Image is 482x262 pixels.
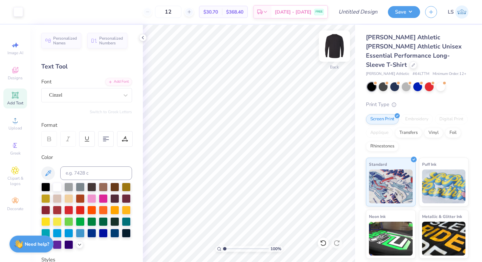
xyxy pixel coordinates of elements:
[422,161,436,168] span: Puff Ink
[366,128,393,138] div: Applique
[321,33,348,60] img: Back
[366,141,399,152] div: Rhinestones
[422,222,466,256] img: Metallic & Glitter Ink
[7,206,23,211] span: Decorate
[41,121,133,129] div: Format
[3,176,27,186] span: Clipart & logos
[413,71,429,77] span: # 64LTTM
[369,213,386,220] span: Neon Ink
[315,9,323,14] span: FREE
[10,150,21,156] span: Greek
[8,125,22,131] span: Upload
[395,128,422,138] div: Transfers
[445,128,461,138] div: Foil
[369,169,413,203] img: Standard
[53,36,77,45] span: Personalized Names
[333,5,383,19] input: Untitled Design
[424,128,443,138] div: Vinyl
[433,71,466,77] span: Minimum Order: 12 +
[155,6,181,18] input: – –
[8,75,23,81] span: Designs
[41,78,51,86] label: Font
[90,109,132,115] button: Switch to Greek Letters
[226,8,243,16] span: $368.40
[366,71,409,77] span: [PERSON_NAME] Athletic
[25,241,49,247] strong: Need help?
[455,5,468,19] img: Leah Smith
[366,33,462,69] span: [PERSON_NAME] Athletic [PERSON_NAME] Athletic Unisex Essential Performance Long-Sleeve T-Shirt
[401,114,433,124] div: Embroidery
[41,154,132,161] div: Color
[330,64,339,70] div: Back
[366,114,399,124] div: Screen Print
[270,246,281,252] span: 100 %
[435,114,468,124] div: Digital Print
[369,161,387,168] span: Standard
[422,169,466,203] img: Puff Ink
[99,36,123,45] span: Personalized Numbers
[7,100,23,106] span: Add Text
[369,222,413,256] img: Neon Ink
[7,50,23,56] span: Image AI
[60,166,132,180] input: e.g. 7428 c
[203,8,218,16] span: $30.70
[41,62,132,71] div: Text Tool
[105,78,132,86] div: Add Font
[275,8,311,16] span: [DATE] - [DATE]
[388,6,420,18] button: Save
[366,101,468,108] div: Print Type
[448,5,468,19] a: LS
[422,213,462,220] span: Metallic & Glitter Ink
[448,8,454,16] span: LS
